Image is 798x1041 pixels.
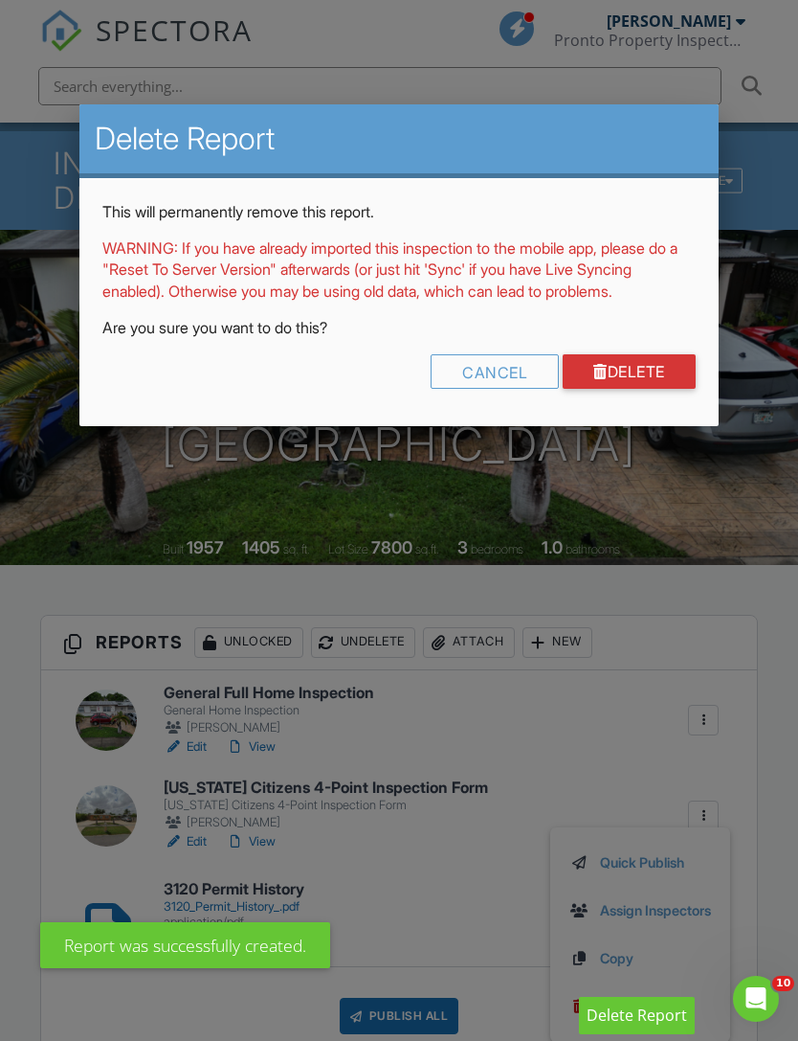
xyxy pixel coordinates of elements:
[102,238,695,302] p: WARNING: If you have already imported this inspection to the mobile app, please do a "Reset To Se...
[102,317,695,338] p: Are you sure you want to do this?
[563,354,696,389] a: Delete
[431,354,559,389] div: Cancel
[102,201,695,222] p: This will permanently remove this report.
[95,120,702,158] h2: Delete Report
[733,976,779,1022] iframe: Intercom live chat
[40,922,330,968] div: Report was successfully created.
[772,976,794,991] span: 10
